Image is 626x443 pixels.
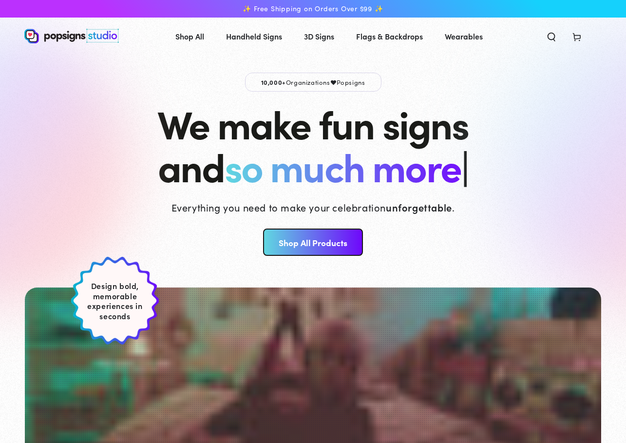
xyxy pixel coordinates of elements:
[225,138,461,193] span: so much more
[168,23,211,49] a: Shop All
[24,29,119,43] img: Popsigns Studio
[356,29,423,43] span: Flags & Backdrops
[386,200,452,214] strong: unforgettable
[245,73,381,92] p: Organizations Popsigns
[437,23,490,49] a: Wearables
[171,200,455,214] p: Everything you need to make your celebration .
[297,23,341,49] a: 3D Signs
[263,229,363,256] a: Shop All Products
[261,77,286,86] span: 10,000+
[349,23,430,49] a: Flags & Backdrops
[304,29,334,43] span: 3D Signs
[175,29,204,43] span: Shop All
[243,4,383,13] span: ✨ Free Shipping on Orders Over $99 ✨
[157,101,468,187] h1: We make fun signs and
[461,138,468,193] span: |
[445,29,483,43] span: Wearables
[539,25,564,47] summary: Search our site
[219,23,289,49] a: Handheld Signs
[226,29,282,43] span: Handheld Signs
